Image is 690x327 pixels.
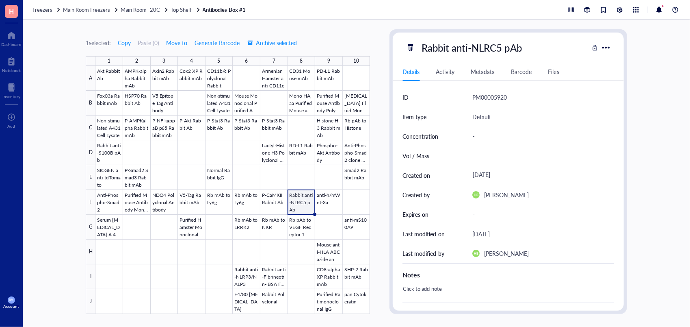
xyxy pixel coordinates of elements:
div: [PERSON_NAME] [484,249,529,258]
div: 1 [108,56,110,66]
div: J [86,289,95,314]
div: Activity [436,67,454,76]
div: 3 [162,56,165,66]
div: Rabbit anti-NLRC5 pAb [418,39,526,56]
div: 9 [327,56,330,66]
a: Inventory [2,81,20,99]
div: H [86,240,95,264]
div: I [86,264,95,289]
div: A [86,66,95,91]
button: Archive selected [247,36,298,49]
div: [DATE] [472,229,490,239]
button: Paste (0) [138,36,160,49]
span: Main Room Freezers [63,6,110,13]
div: 8 [300,56,303,66]
div: Add [8,124,15,129]
div: Vol / Mass [402,151,429,160]
span: Copy [118,39,131,46]
span: KM [9,299,13,302]
div: Default [472,112,491,122]
div: G [86,215,95,240]
div: PM00005920 [472,92,507,102]
div: Last modified by [402,249,444,258]
a: Antibodies Box #1 [203,6,247,13]
div: Barcode [511,67,532,76]
div: Files [548,67,559,76]
span: H [9,6,14,16]
div: Click to add note [399,283,610,303]
span: Move to [167,39,188,46]
a: Dashboard [1,29,22,47]
div: - [469,128,610,145]
div: Dashboard [1,42,22,47]
div: Account [4,304,19,309]
div: Expires on [402,210,428,219]
div: Last modified on [402,229,444,238]
div: Notes [402,270,614,280]
div: D [86,140,95,165]
span: Freezers [32,6,52,13]
div: Notebook [2,68,21,73]
span: HB [474,193,478,197]
div: 2 [135,56,138,66]
div: [PERSON_NAME] [484,190,529,200]
div: 5 [218,56,221,66]
div: 6 [245,56,248,66]
div: F [86,190,95,215]
div: Inventory [2,94,20,99]
div: 4 [190,56,193,66]
div: E [86,165,95,190]
div: 10 [353,56,359,66]
a: Notebook [2,55,21,73]
div: Concentration [402,132,438,141]
div: [DATE] [469,168,610,183]
div: 7 [273,56,275,66]
div: B [86,91,95,116]
button: Generate Barcode [195,36,240,49]
div: 1 selected: [86,38,111,47]
span: Generate Barcode [195,39,240,46]
div: - [469,207,610,222]
span: Archive selected [247,39,297,46]
div: Item type [402,112,426,121]
span: HB [474,252,478,255]
div: C [86,116,95,140]
a: Freezers [32,6,61,13]
div: ID [402,93,409,102]
a: Main Room -20CTop Shelf [121,6,201,13]
div: Created on [402,171,430,180]
span: Main Room -20C [121,6,160,13]
div: Created by [402,190,430,199]
span: Top Shelf [171,6,192,13]
div: Details [402,67,420,76]
button: Move to [166,36,188,49]
a: Main Room Freezers [63,6,119,13]
div: Metadata [471,67,495,76]
div: - [469,147,610,164]
button: Copy [118,36,132,49]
